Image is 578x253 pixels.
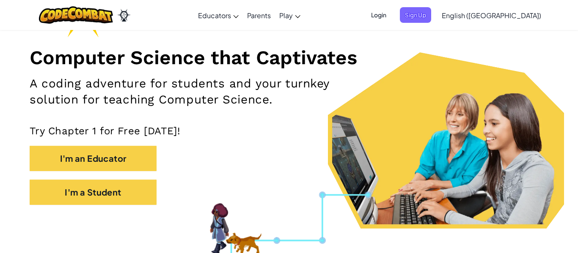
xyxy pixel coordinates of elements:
a: Parents [243,4,275,27]
span: Play [279,11,293,20]
img: Ozaria [117,9,131,22]
img: CodeCombat logo [39,6,113,24]
button: Login [366,7,391,23]
h1: Computer Science that Captivates [30,46,548,69]
span: English ([GEOGRAPHIC_DATA]) [442,11,541,20]
h2: A coding adventure for students and your turnkey solution for teaching Computer Science. [30,76,377,108]
button: I'm a Student [30,180,157,205]
a: Educators [194,4,243,27]
p: Try Chapter 1 for Free [DATE]! [30,125,548,137]
a: English ([GEOGRAPHIC_DATA]) [438,4,545,27]
button: I'm an Educator [30,146,157,171]
button: Sign Up [400,7,431,23]
a: Play [275,4,305,27]
span: Educators [198,11,231,20]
